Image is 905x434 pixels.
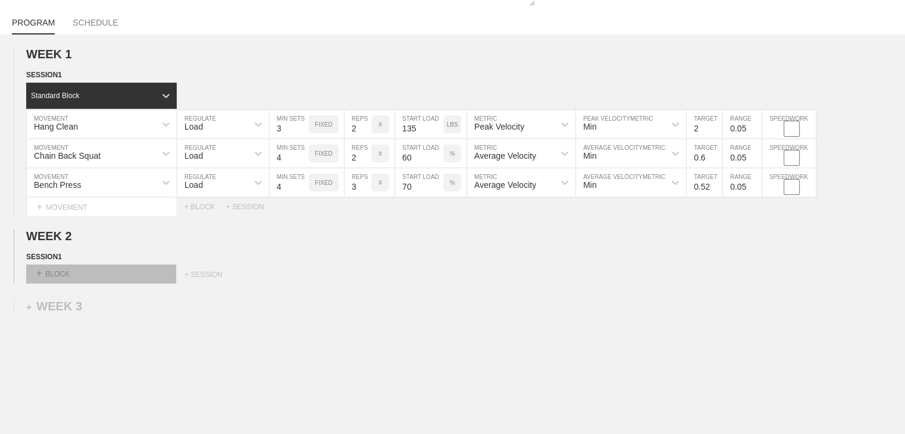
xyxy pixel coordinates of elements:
div: Average Velocity [474,180,536,190]
div: Standard Block [31,92,79,100]
div: + BLOCK [184,203,226,211]
div: Load [184,180,203,190]
div: Chain Back Squat [34,151,101,161]
p: # [378,180,382,186]
span: SESSION 1 [26,253,62,261]
span: + [26,302,32,312]
span: WEEK 1 [26,48,72,61]
div: Min [583,151,597,161]
p: # [378,150,382,157]
a: SCHEDULE [73,18,118,33]
input: Any [395,168,443,197]
div: Min [583,180,597,190]
div: WEEK 3 [26,300,82,313]
div: + SESSION [184,271,237,284]
div: Hang Clean [34,122,78,131]
span: + [36,268,42,278]
p: FIXED [315,180,332,186]
p: LBS [447,121,458,128]
div: Load [184,151,203,161]
p: % [450,150,455,157]
p: FIXED [315,150,332,157]
div: BLOCK [26,265,176,284]
span: + [37,202,42,212]
iframe: Chat Widget [845,377,905,434]
div: Min [583,122,597,131]
div: MOVEMENT [26,197,177,217]
div: Average Velocity [474,151,536,161]
div: Bench Press [34,180,81,190]
p: # [378,121,382,128]
div: + SESSION [226,203,274,211]
span: WEEK 2 [26,229,72,243]
p: FIXED [315,121,332,128]
div: Peak Velocity [474,122,524,131]
input: Any [395,139,443,168]
p: % [450,180,455,186]
a: PROGRAM [12,18,55,34]
div: Load [184,122,203,131]
span: SESSION 1 [26,71,62,79]
input: Any [395,110,443,139]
